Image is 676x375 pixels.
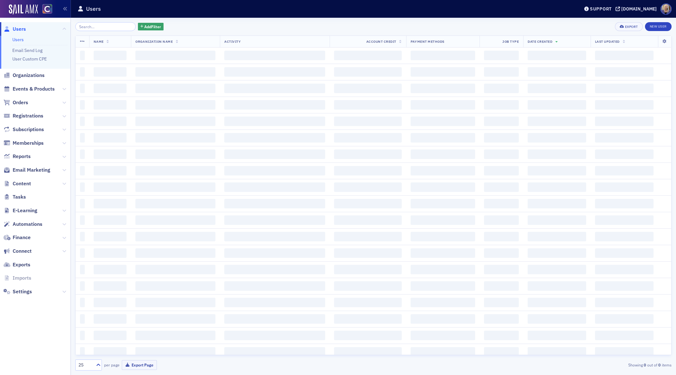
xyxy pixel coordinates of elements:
[224,265,325,274] span: ‌
[224,182,325,192] span: ‌
[80,298,85,307] span: ‌
[94,133,127,143] span: ‌
[625,25,638,29] div: Export
[528,215,586,225] span: ‌
[484,331,519,340] span: ‌
[13,221,42,228] span: Automations
[224,281,325,291] span: ‌
[80,331,85,340] span: ‌
[528,314,586,324] span: ‌
[528,84,586,93] span: ‌
[595,133,654,143] span: ‌
[224,39,241,44] span: Activity
[595,248,654,258] span: ‌
[595,298,654,307] span: ‌
[224,100,325,110] span: ‌
[334,67,402,77] span: ‌
[334,149,402,159] span: ‌
[528,182,586,192] span: ‌
[484,133,519,143] span: ‌
[12,56,47,62] a: User Custom CPE
[334,347,402,357] span: ‌
[334,199,402,208] span: ‌
[595,265,654,274] span: ‌
[12,48,42,53] a: Email Send Log
[484,117,519,126] span: ‌
[334,281,402,291] span: ‌
[224,51,325,60] span: ‌
[3,221,42,228] a: Automations
[12,37,24,42] a: Users
[595,117,654,126] span: ‌
[528,51,586,60] span: ‌
[224,199,325,208] span: ‌
[13,140,44,147] span: Memberships
[484,215,519,225] span: ‌
[411,298,475,307] span: ‌
[224,331,325,340] span: ‌
[135,133,215,143] span: ‌
[80,232,85,241] span: ‌
[13,72,45,79] span: Organizations
[645,22,672,31] a: New User
[528,298,586,307] span: ‌
[13,248,32,255] span: Connect
[528,281,586,291] span: ‌
[3,248,32,255] a: Connect
[135,248,215,258] span: ‌
[595,331,654,340] span: ‌
[3,153,31,160] a: Reports
[502,39,519,44] span: Job Type
[528,39,552,44] span: Date Created
[484,84,519,93] span: ‌
[3,167,50,174] a: Email Marketing
[94,199,127,208] span: ‌
[135,100,215,110] span: ‌
[80,215,85,225] span: ‌
[135,265,215,274] span: ‌
[595,232,654,241] span: ‌
[3,275,31,282] a: Imports
[80,67,85,77] span: ‌
[484,51,519,60] span: ‌
[595,215,654,225] span: ‌
[13,99,28,106] span: Orders
[224,149,325,159] span: ‌
[224,232,325,241] span: ‌
[13,261,30,268] span: Exports
[334,100,402,110] span: ‌
[411,182,475,192] span: ‌
[224,347,325,357] span: ‌
[94,39,104,44] span: Name
[13,207,37,214] span: E-Learning
[9,4,38,15] img: SailAMX
[484,347,519,357] span: ‌
[94,248,127,258] span: ‌
[3,234,31,241] a: Finance
[138,23,164,31] button: AddFilter
[13,180,31,187] span: Content
[411,133,475,143] span: ‌
[411,67,475,77] span: ‌
[528,199,586,208] span: ‌
[144,24,161,29] span: Add Filter
[411,51,475,60] span: ‌
[484,298,519,307] span: ‌
[224,133,325,143] span: ‌
[135,117,215,126] span: ‌
[38,4,52,15] a: View Homepage
[13,234,31,241] span: Finance
[135,215,215,225] span: ‌
[411,248,475,258] span: ‌
[80,265,85,274] span: ‌
[13,167,50,174] span: Email Marketing
[135,232,215,241] span: ‌
[94,182,127,192] span: ‌
[104,362,120,368] label: per page
[528,133,586,143] span: ‌
[334,314,402,324] span: ‌
[334,265,402,274] span: ‌
[3,26,26,33] a: Users
[3,288,32,295] a: Settings
[595,281,654,291] span: ‌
